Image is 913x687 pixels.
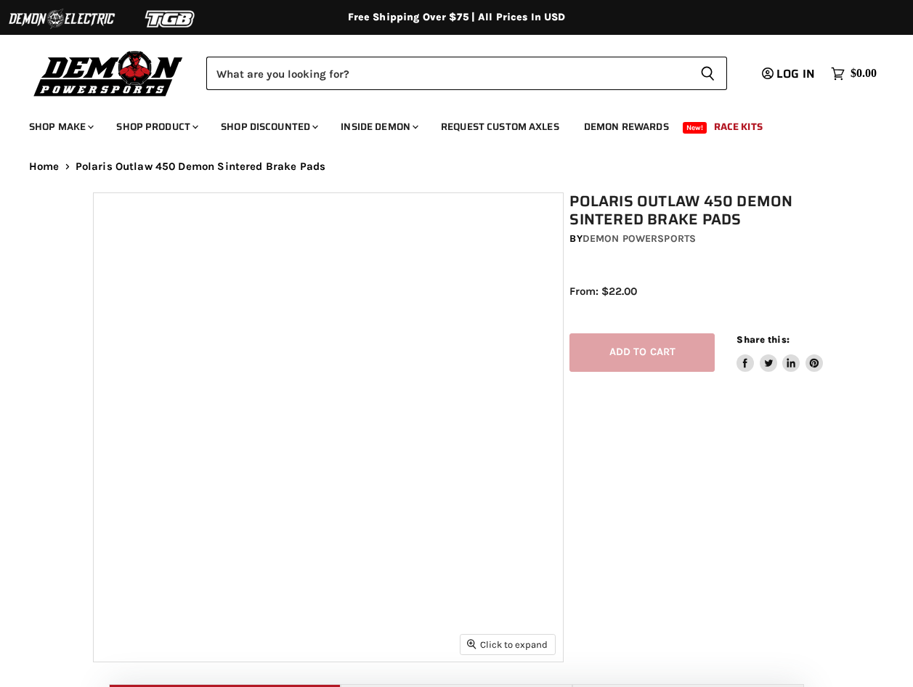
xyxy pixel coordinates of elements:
a: $0.00 [824,63,884,84]
span: Share this: [737,334,789,345]
h1: Polaris Outlaw 450 Demon Sintered Brake Pads [569,192,826,229]
a: Demon Powersports [583,232,696,245]
img: TGB Logo 2 [116,5,225,33]
button: Click to expand [460,635,555,654]
a: Shop Make [18,112,102,142]
a: Inside Demon [330,112,427,142]
a: Log in [755,68,824,81]
span: Polaris Outlaw 450 Demon Sintered Brake Pads [76,160,326,173]
input: Search [206,57,689,90]
span: $0.00 [851,67,877,81]
a: Demon Rewards [573,112,680,142]
aside: Share this: [737,333,823,372]
button: Search [689,57,727,90]
img: Demon Powersports [29,47,188,99]
span: Click to expand [467,639,548,650]
a: Home [29,160,60,173]
form: Product [206,57,727,90]
img: Demon Electric Logo 2 [7,5,116,33]
a: Shop Discounted [210,112,327,142]
a: Request Custom Axles [430,112,570,142]
a: Race Kits [703,112,774,142]
div: by [569,231,826,247]
span: Log in [776,65,815,83]
span: New! [683,122,707,134]
a: Shop Product [105,112,207,142]
span: From: $22.00 [569,285,637,298]
ul: Main menu [18,106,873,142]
